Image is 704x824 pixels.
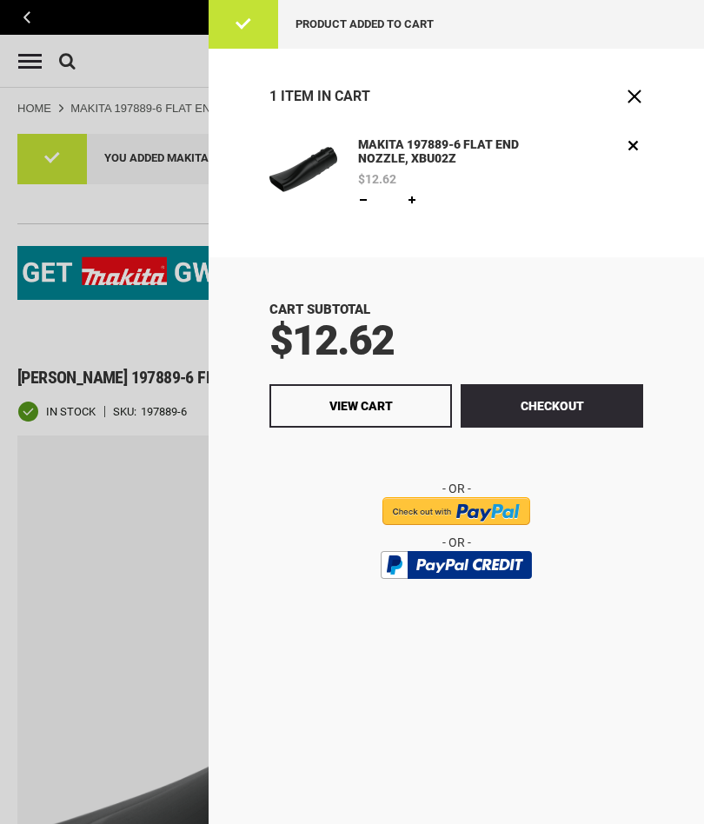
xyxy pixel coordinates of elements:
span: Cart Subtotal [269,302,370,317]
a: View Cart [269,384,452,428]
button: Checkout [461,384,643,428]
img: MAKITA 197889-6 FLAT END NOZZLE, XBU02Z [269,136,337,203]
button: Close [626,88,643,105]
a: MAKITA 197889-6 FLAT END NOZZLE, XBU02Z [354,136,554,169]
a: MAKITA 197889-6 FLAT END NOZZLE, XBU02Z [269,136,337,209]
span: Item in Cart [281,88,370,104]
span: 1 [269,88,277,104]
span: $12.62 [358,173,396,185]
span: $12.62 [269,316,394,365]
img: btn_bml_text.png [391,583,521,602]
span: View Cart [329,399,393,413]
span: Product added to cart [296,17,434,30]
